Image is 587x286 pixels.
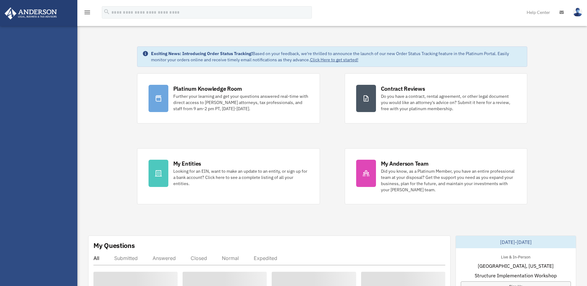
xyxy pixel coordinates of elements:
[151,51,252,56] strong: Exciting News: Introducing Order Status Tracking!
[381,93,516,112] div: Do you have a contract, rental agreement, or other legal document you would like an attorney's ad...
[254,255,277,261] div: Expedited
[93,255,99,261] div: All
[381,85,425,93] div: Contract Reviews
[496,253,535,260] div: Live & In-Person
[573,8,582,17] img: User Pic
[191,255,207,261] div: Closed
[173,160,201,167] div: My Entities
[381,160,429,167] div: My Anderson Team
[114,255,138,261] div: Submitted
[137,148,320,204] a: My Entities Looking for an EIN, want to make an update to an entity, or sign up for a bank accoun...
[84,9,91,16] i: menu
[173,93,309,112] div: Further your learning and get your questions answered real-time with direct access to [PERSON_NAM...
[3,7,59,19] img: Anderson Advisors Platinum Portal
[475,272,557,279] span: Structure Implementation Workshop
[173,168,309,187] div: Looking for an EIN, want to make an update to an entity, or sign up for a bank account? Click her...
[345,73,528,123] a: Contract Reviews Do you have a contract, rental agreement, or other legal document you would like...
[173,85,242,93] div: Platinum Knowledge Room
[153,255,176,261] div: Answered
[137,73,320,123] a: Platinum Knowledge Room Further your learning and get your questions answered real-time with dire...
[456,236,576,248] div: [DATE]-[DATE]
[345,148,528,204] a: My Anderson Team Did you know, as a Platinum Member, you have an entire professional team at your...
[381,168,516,193] div: Did you know, as a Platinum Member, you have an entire professional team at your disposal? Get th...
[222,255,239,261] div: Normal
[93,241,135,250] div: My Questions
[103,8,110,15] i: search
[478,262,554,270] span: [GEOGRAPHIC_DATA], [US_STATE]
[151,50,522,63] div: Based on your feedback, we're thrilled to announce the launch of our new Order Status Tracking fe...
[84,11,91,16] a: menu
[310,57,358,63] a: Click Here to get started!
